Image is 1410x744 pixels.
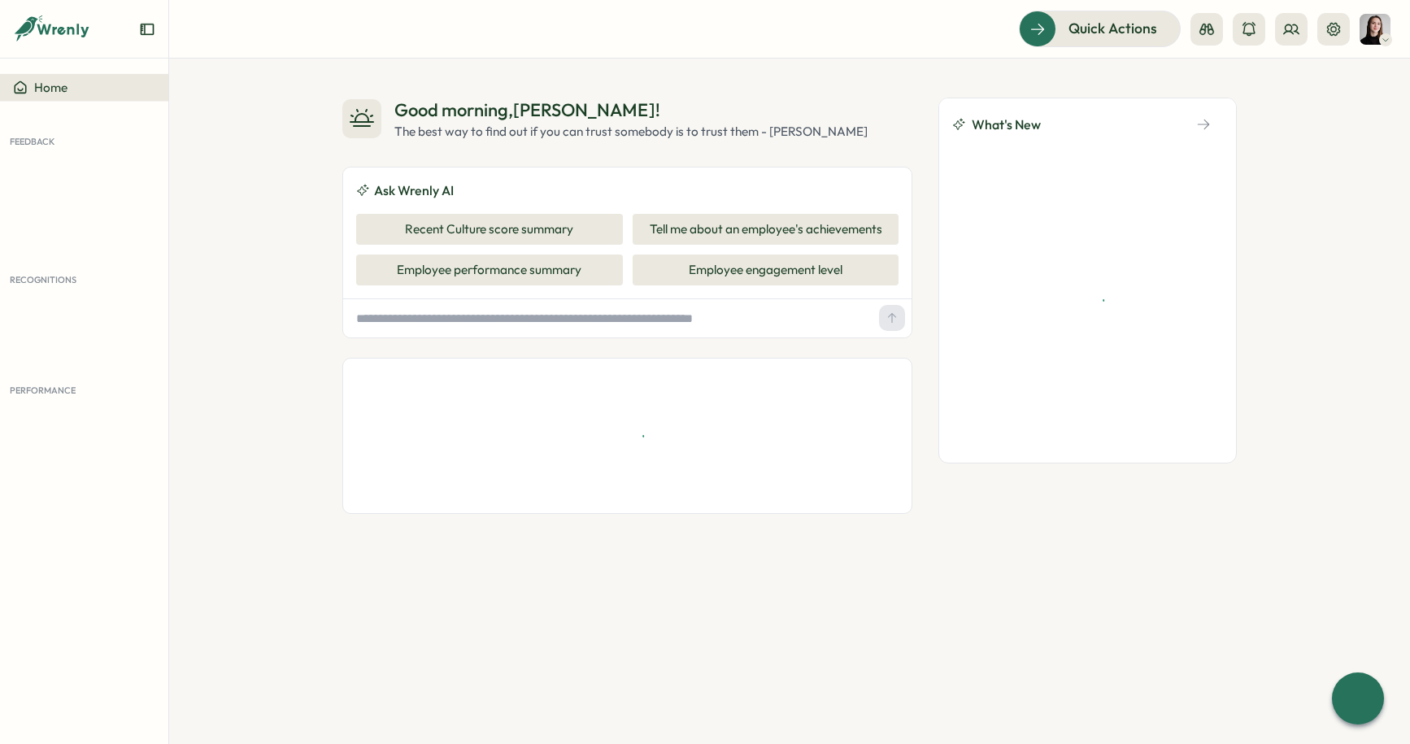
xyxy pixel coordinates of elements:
button: Tell me about an employee's achievements [633,214,899,245]
button: Quick Actions [1019,11,1181,46]
button: Employee performance summary [356,255,623,285]
div: The best way to find out if you can trust somebody is to trust them - [PERSON_NAME] [394,123,868,141]
span: Home [34,80,67,95]
button: Expand sidebar [139,21,155,37]
button: Employee engagement level [633,255,899,285]
img: Elena Ladushyna [1360,14,1390,45]
span: What's New [972,115,1041,135]
div: Good morning , [PERSON_NAME] ! [394,98,868,123]
button: Recent Culture score summary [356,214,623,245]
span: Ask Wrenly AI [374,181,454,201]
span: Quick Actions [1068,18,1157,39]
